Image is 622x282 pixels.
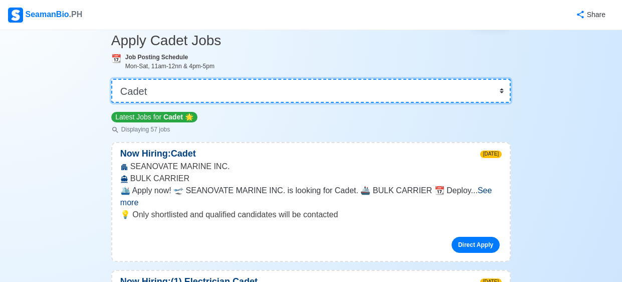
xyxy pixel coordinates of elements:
[111,125,197,134] p: Displaying 57 jobs
[8,8,82,23] div: SeamanBio
[125,62,511,71] div: Mon-Sat, 11am-12nn & 4pm-5pm
[120,209,502,221] p: 💡 Only shortlisted and qualified candidates will be contacted
[8,8,23,23] img: Logo
[69,10,83,19] span: .PH
[452,237,500,253] a: Direct Apply
[163,113,183,121] span: Cadet
[185,113,193,121] span: star
[480,151,502,158] span: [DATE]
[111,32,511,49] h3: Apply Cadet Jobs
[120,186,471,195] span: 🛳️ Apply now! 🛫 SEANOVATE MARINE INC. is looking for Cadet. 🚢 BULK CARRIER 📆 Deploy
[125,54,188,61] b: Job Posting Schedule
[566,5,614,25] button: Share
[111,112,197,122] p: Latest Jobs for
[112,147,204,161] p: Now Hiring: Cadet
[111,54,121,63] span: calendar
[112,161,510,185] div: SEANOVATE MARINE INC. BULK CARRIER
